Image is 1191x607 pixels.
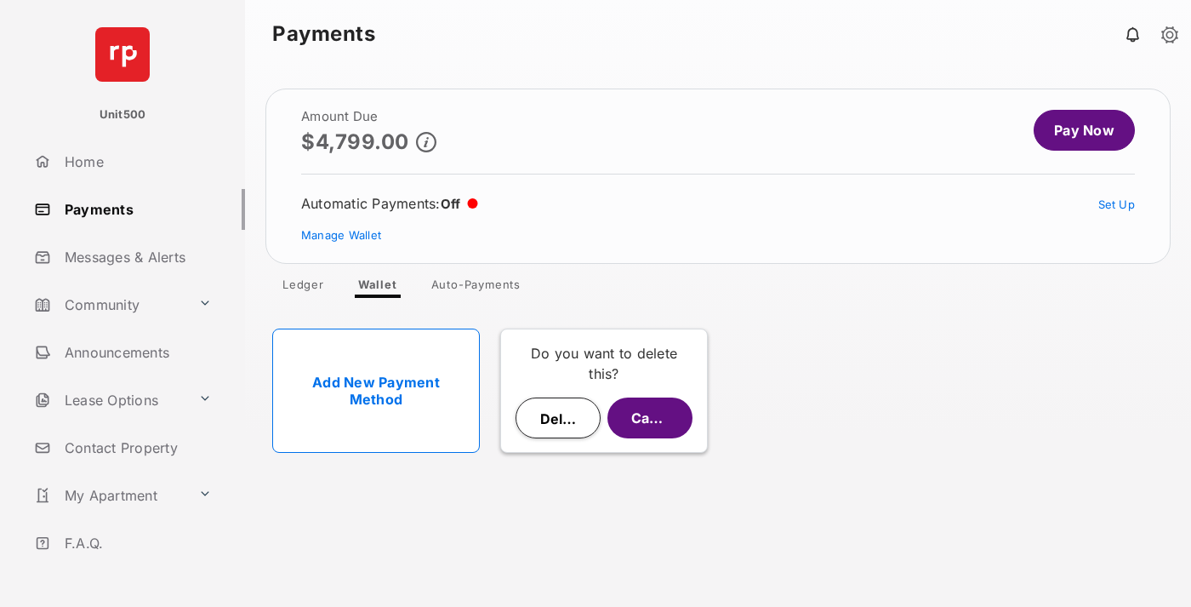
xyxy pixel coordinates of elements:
[272,24,375,44] strong: Payments
[27,332,245,373] a: Announcements
[1098,198,1136,211] a: Set Up
[27,284,191,325] a: Community
[631,409,677,427] span: Cancel
[516,398,601,438] button: Delete
[301,130,409,153] p: $4,799.00
[418,278,534,298] a: Auto-Payments
[27,380,191,421] a: Lease Options
[27,475,191,516] a: My Apartment
[607,398,692,438] button: Cancel
[301,228,381,242] a: Manage Wallet
[301,195,478,212] div: Automatic Payments :
[345,278,411,298] a: Wallet
[272,329,480,453] a: Add New Payment Method
[515,343,693,384] p: Do you want to delete this?
[269,278,338,298] a: Ledger
[540,410,584,427] span: Delete
[100,106,146,123] p: Unit500
[301,110,436,123] h2: Amount Due
[27,427,245,468] a: Contact Property
[27,141,245,182] a: Home
[27,523,245,564] a: F.A.Q.
[27,237,245,278] a: Messages & Alerts
[27,189,245,230] a: Payments
[95,27,150,82] img: svg+xml;base64,PHN2ZyB4bWxucz0iaHR0cDovL3d3dy53My5vcmcvMjAwMC9zdmciIHdpZHRoPSI2NCIgaGVpZ2h0PSI2NC...
[441,196,461,212] span: Off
